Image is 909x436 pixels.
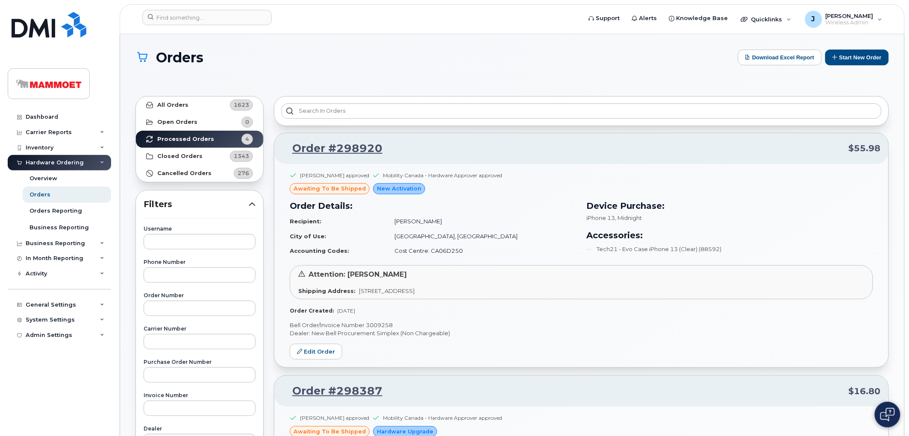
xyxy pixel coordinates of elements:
strong: Processed Orders [157,136,214,143]
input: Search in orders [281,103,882,119]
span: 276 [238,169,249,177]
label: Invoice Number [144,393,256,398]
p: Dealer: New Bell Procurement Simplex (Non Chargeable) [290,329,873,337]
span: New Activation [377,184,421,193]
a: Processed Orders4 [136,131,263,148]
h3: Order Details: [290,199,577,212]
span: , Midnight [615,214,642,221]
p: Bell Order/Invoice Number 3009258 [290,321,873,329]
li: Tech21 - Evo Case iPhone 13 (Clear) (88592) [587,245,874,253]
div: [PERSON_NAME] approved [300,172,369,179]
strong: All Orders [157,102,188,108]
h3: Accessories: [587,229,874,242]
div: [PERSON_NAME] approved [300,414,369,421]
td: Cost Centre: CA06D250 [387,243,576,258]
span: awaiting to be shipped [294,184,366,193]
span: $55.98 [849,142,881,155]
label: Username [144,226,256,231]
label: Purchase Order Number [144,360,256,365]
span: 1623 [234,101,249,109]
span: 4 [245,135,249,143]
strong: Closed Orders [157,153,203,160]
label: Dealer [144,426,256,431]
label: Phone Number [144,260,256,265]
a: Order #298387 [282,383,382,399]
span: [DATE] [337,307,355,314]
span: [STREET_ADDRESS] [359,287,415,294]
strong: Shipping Address: [298,287,356,294]
strong: Open Orders [157,119,197,126]
a: Closed Orders1343 [136,148,263,165]
a: All Orders1623 [136,97,263,114]
strong: Order Created: [290,307,334,314]
span: 0 [245,118,249,126]
a: Open Orders0 [136,114,263,131]
h3: Device Purchase: [587,199,874,212]
span: 1343 [234,152,249,160]
strong: Recipient: [290,218,321,225]
button: Start New Order [825,50,889,65]
div: Mobility Canada - Hardware Approver approved [383,414,502,421]
div: Mobility Canada - Hardware Approver approved [383,172,502,179]
a: Cancelled Orders276 [136,165,263,182]
button: Download Excel Report [738,50,822,65]
span: iPhone 13 [587,214,615,221]
a: Edit Order [290,344,342,360]
span: Filters [144,198,249,211]
a: Order #298920 [282,141,382,156]
span: Orders [156,50,203,65]
img: Open chat [880,408,895,421]
span: $16.80 [849,385,881,398]
strong: Cancelled Orders [157,170,212,177]
span: Attention: [PERSON_NAME] [309,270,407,278]
strong: City of Use: [290,233,326,240]
strong: Accounting Codes: [290,247,349,254]
span: awaiting to be shipped [294,427,366,436]
label: Carrier Number [144,326,256,331]
td: [PERSON_NAME] [387,214,576,229]
td: [GEOGRAPHIC_DATA], [GEOGRAPHIC_DATA] [387,229,576,244]
label: Order Number [144,293,256,298]
span: Hardware Upgrade [377,427,433,436]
